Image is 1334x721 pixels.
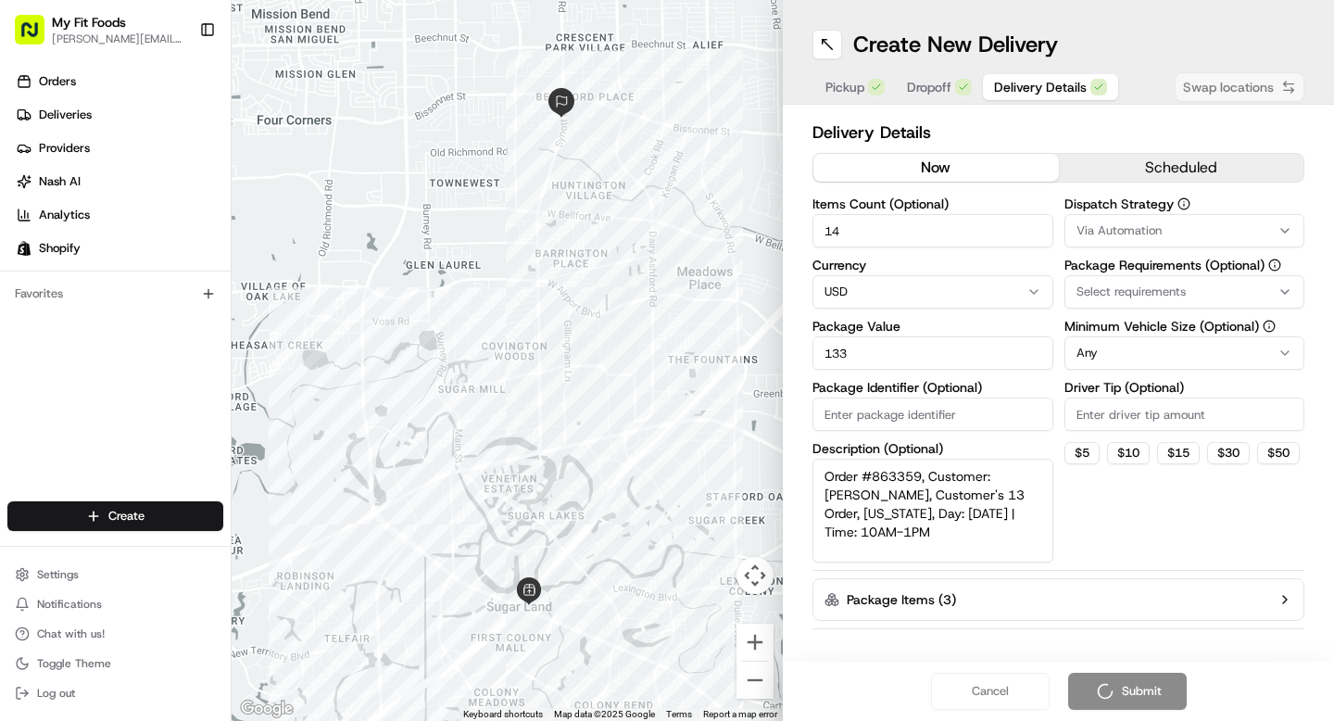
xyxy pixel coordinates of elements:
[1064,442,1100,464] button: $5
[17,241,31,256] img: Shopify logo
[812,459,1053,563] textarea: Order #863359, Customer: [PERSON_NAME], Customer's 13 Order, [US_STATE], Day: [DATE] | Time: 10AM...
[1076,284,1186,300] span: Select requirements
[39,240,81,257] span: Shopify
[7,67,231,96] a: Orders
[48,120,306,139] input: Clear
[7,133,231,163] a: Providers
[7,501,223,531] button: Create
[7,279,223,309] div: Favorites
[7,167,231,196] a: Nash AI
[812,214,1053,247] input: Enter number of items
[1064,259,1305,272] label: Package Requirements (Optional)
[7,200,231,230] a: Analytics
[812,644,1304,663] button: Total Package Dimensions (Optional)
[666,709,692,719] a: Terms
[39,107,92,123] span: Deliveries
[1157,442,1200,464] button: $15
[812,197,1053,210] label: Items Count (Optional)
[37,686,75,701] span: Log out
[1207,442,1250,464] button: $30
[812,120,1304,145] h2: Delivery Details
[184,314,224,328] span: Pylon
[19,271,33,285] div: 📗
[1177,197,1190,210] button: Dispatch Strategy
[7,680,223,706] button: Log out
[63,196,234,210] div: We're available if you need us!
[63,177,304,196] div: Start new chat
[37,269,142,287] span: Knowledge Base
[825,78,864,96] span: Pickup
[149,261,305,295] a: 💻API Documentation
[19,19,56,56] img: Nash
[812,320,1053,333] label: Package Value
[812,381,1053,394] label: Package Identifier (Optional)
[37,567,79,582] span: Settings
[52,13,126,32] button: My Fit Foods
[907,78,951,96] span: Dropoff
[7,234,231,263] a: Shopify
[7,7,192,52] button: My Fit Foods[PERSON_NAME][EMAIL_ADDRESS][DOMAIN_NAME]
[19,74,337,104] p: Welcome 👋
[812,644,1031,663] label: Total Package Dimensions (Optional)
[37,597,102,612] span: Notifications
[847,590,956,609] label: Package Items ( 3 )
[7,651,223,677] button: Toggle Theme
[736,557,774,594] button: Map camera controls
[736,662,774,699] button: Zoom out
[1107,442,1150,464] button: $10
[39,73,76,90] span: Orders
[812,336,1053,370] input: Enter package value
[994,78,1087,96] span: Delivery Details
[131,313,224,328] a: Powered byPylon
[7,100,231,130] a: Deliveries
[7,562,223,588] button: Settings
[157,271,171,285] div: 💻
[315,183,337,205] button: Start new chat
[1064,197,1305,210] label: Dispatch Strategy
[7,621,223,647] button: Chat with us!
[1059,154,1304,182] button: scheduled
[236,697,297,721] a: Open this area in Google Maps (opens a new window)
[39,140,90,157] span: Providers
[7,591,223,617] button: Notifications
[37,626,105,641] span: Chat with us!
[463,708,543,721] button: Keyboard shortcuts
[1064,381,1305,394] label: Driver Tip (Optional)
[812,398,1053,431] input: Enter package identifier
[812,259,1053,272] label: Currency
[703,709,777,719] a: Report a map error
[1076,222,1162,239] span: Via Automation
[1263,320,1276,333] button: Minimum Vehicle Size (Optional)
[39,207,90,223] span: Analytics
[812,442,1053,455] label: Description (Optional)
[1064,320,1305,333] label: Minimum Vehicle Size (Optional)
[11,261,149,295] a: 📗Knowledge Base
[19,177,52,210] img: 1736555255976-a54dd68f-1ca7-489b-9aae-adbdc363a1c4
[1064,275,1305,309] button: Select requirements
[37,656,111,671] span: Toggle Theme
[1064,214,1305,247] button: Via Automation
[812,578,1304,621] button: Package Items (3)
[108,508,145,525] span: Create
[736,624,774,661] button: Zoom in
[52,32,184,46] button: [PERSON_NAME][EMAIL_ADDRESS][DOMAIN_NAME]
[236,697,297,721] img: Google
[1257,442,1300,464] button: $50
[1064,398,1305,431] input: Enter driver tip amount
[853,30,1058,59] h1: Create New Delivery
[1268,259,1281,272] button: Package Requirements (Optional)
[39,173,81,190] span: Nash AI
[554,709,655,719] span: Map data ©2025 Google
[175,269,297,287] span: API Documentation
[813,154,1059,182] button: now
